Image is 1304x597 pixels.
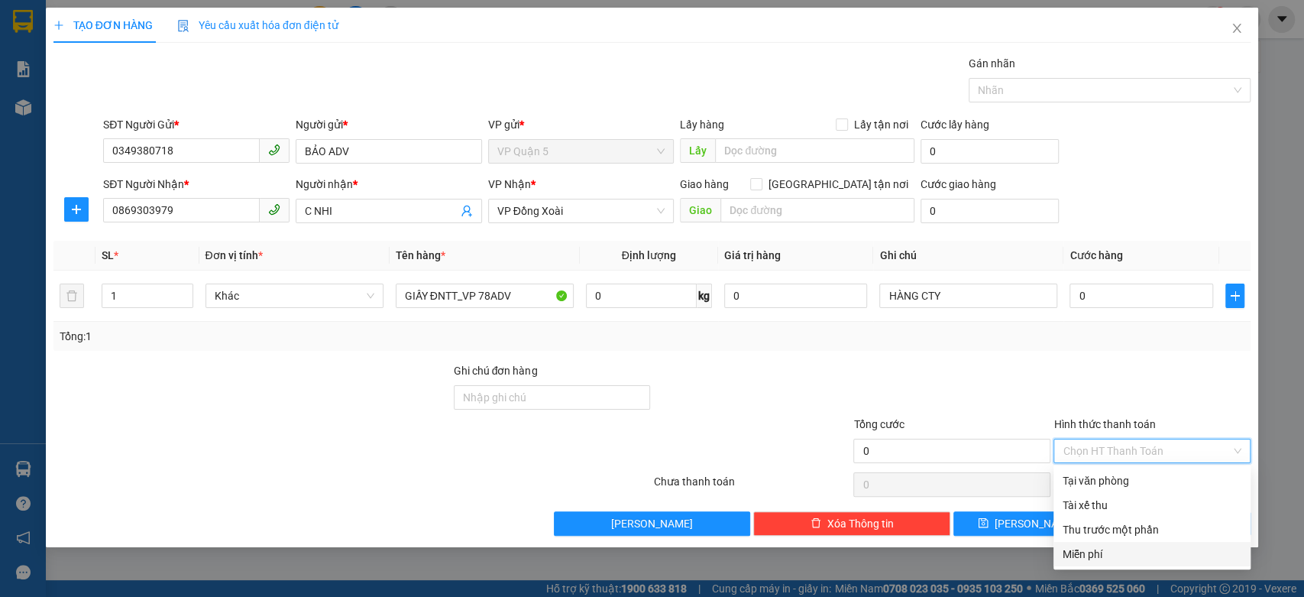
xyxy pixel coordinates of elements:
[680,198,720,222] span: Giao
[488,116,675,133] div: VP gửi
[1063,472,1241,489] div: Tại văn phòng
[296,116,482,133] div: Người gửi
[921,118,989,131] label: Cước lấy hàng
[13,13,108,50] div: VP Quận 5
[680,118,724,131] span: Lấy hàng
[811,518,821,530] span: delete
[497,140,665,163] span: VP Quận 5
[1063,497,1241,514] div: Tài xế thu
[921,199,1059,223] input: Cước giao hàng
[53,20,64,31] span: plus
[724,284,868,308] input: 0
[1063,521,1241,538] div: Thu trước một phần
[60,328,504,345] div: Tổng: 1
[396,249,445,261] span: Tên hàng
[953,511,1100,536] button: save[PERSON_NAME]
[177,20,189,32] img: icon
[454,385,651,410] input: Ghi chú đơn hàng
[497,200,665,222] span: VP Đồng Xoài
[853,418,904,430] span: Tổng cước
[177,19,338,31] span: Yêu cầu xuất hóa đơn điện tử
[1053,418,1155,430] label: Hình thức thanh toán
[11,100,35,116] span: CR :
[848,116,914,133] span: Lấy tận nơi
[969,57,1015,70] label: Gán nhãn
[119,13,274,50] div: VP [GEOGRAPHIC_DATA]
[103,116,290,133] div: SĐT Người Gửi
[268,144,280,156] span: phone
[60,284,84,308] button: delete
[921,139,1059,164] input: Cước lấy hàng
[697,284,712,308] span: kg
[921,178,996,190] label: Cước giao hàng
[680,138,715,163] span: Lấy
[13,50,108,68] div: 5G
[1226,290,1244,302] span: plus
[715,138,914,163] input: Dọc đường
[119,15,156,31] span: Nhận:
[396,284,574,308] input: VD: Bàn, Ghế
[873,241,1063,271] th: Ghi chú
[611,515,693,532] span: [PERSON_NAME]
[215,284,374,307] span: Khác
[11,99,111,117] div: 30.000
[205,249,263,261] span: Đơn vị tính
[119,50,274,68] div: A & A
[879,284,1057,308] input: Ghi Chú
[622,249,676,261] span: Định lượng
[1215,8,1258,50] button: Close
[64,197,89,222] button: plus
[296,176,482,193] div: Người nhận
[13,15,37,31] span: Gửi:
[53,19,153,31] span: TẠO ĐƠN HÀNG
[724,249,781,261] span: Giá trị hàng
[720,198,914,222] input: Dọc đường
[461,205,473,217] span: user-add
[554,511,751,536] button: [PERSON_NAME]
[102,249,114,261] span: SL
[1069,249,1122,261] span: Cước hàng
[680,178,729,190] span: Giao hàng
[454,365,538,377] label: Ghi chú đơn hàng
[1225,284,1244,308] button: plus
[1063,546,1241,563] div: Miễn phí
[103,176,290,193] div: SĐT Người Nhận
[65,203,88,216] span: plus
[652,473,853,500] div: Chưa thanh toán
[978,518,989,530] span: save
[488,178,531,190] span: VP Nhận
[753,511,950,536] button: deleteXóa Thông tin
[268,203,280,216] span: phone
[995,515,1076,532] span: [PERSON_NAME]
[1231,22,1243,34] span: close
[762,176,914,193] span: [GEOGRAPHIC_DATA] tận nơi
[827,515,894,532] span: Xóa Thông tin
